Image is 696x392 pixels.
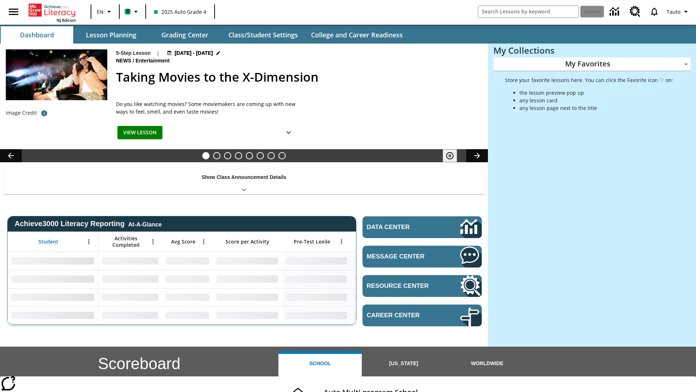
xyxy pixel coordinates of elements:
[519,89,673,97] li: the lesson preview pop up
[98,270,162,288] div: No Data,
[519,104,673,112] li: any lesson page next to the title
[505,76,673,84] p: Store your favorite lessons here. You can click the Favorite icon ♡ on:
[98,252,162,270] div: No Data,
[519,97,673,104] li: any lesson card
[278,152,286,159] button: Slide 8 Sleepless in the Animal Kingdom
[98,306,162,324] div: No Data,
[57,17,76,23] span: NJ Edition
[14,220,162,228] span: Achieve3000 Literacy Reporting
[664,5,693,18] button: Profile/Settings
[362,305,482,326] a: Career Center
[443,149,457,162] button: Pause
[667,8,680,16] span: Tauto
[367,312,438,319] span: Career Center
[75,26,147,44] button: Lesson Planning
[102,235,150,248] span: Activities Completed
[4,169,484,194] div: Show Class Announcement Details
[116,57,133,65] span: News
[116,68,479,86] h2: Taking Movies to the X-Dimension
[362,275,482,297] a: Resource Center, Will open in new tab
[351,306,419,324] div: No Data,
[83,236,94,247] button: Open Menu
[235,152,242,159] button: Slide 4 What's the Big Idea?
[268,152,275,159] button: Slide 7 Career Lesson
[362,216,482,238] a: Data Center
[1,26,73,44] button: Dashboard
[126,7,129,16] span: B
[223,26,304,44] button: Class/Student Settings
[198,236,209,247] button: Open Menu
[645,2,664,21] a: Notifications
[116,49,151,57] p: 5-Step Lesson
[605,2,625,22] a: Data Center
[443,149,464,162] div: Pause
[133,58,134,64] span: /
[246,152,253,159] button: Slide 5 One Idea, Lots of Hard Work
[466,149,488,162] button: Lesson carousel, Next
[213,152,220,159] button: Slide 2 Cars of the Future?
[175,49,213,57] span: [DATE] - [DATE]
[37,107,51,120] button: Photo credit: Photo by The Asahi Shimbun via Getty Images
[351,252,419,270] div: No Data,
[351,270,419,288] div: No Data,
[117,126,162,139] button: View Lesson
[122,5,143,18] button: Boost Class color is mint green. Change class color
[493,45,691,56] h3: My Collections
[493,57,691,71] div: My Favorites
[162,306,213,324] div: No Data,
[362,351,445,376] button: [US_STATE]
[128,220,162,228] div: At-A-Glance
[6,49,107,100] img: Panel in front of the seats sprays water mist to the happy audience at a 4DX-equipped theater.
[3,1,24,23] button: Open side menu
[351,288,419,306] div: No Data,
[225,238,269,245] span: Score per Activity
[367,253,438,260] span: Message Center
[29,2,76,23] div: Home
[294,238,330,245] span: Pre-Test Lexile
[202,152,210,159] button: Slide 1 Taking Movies to the X-Dimension
[336,236,347,247] button: Open Menu
[165,49,223,57] button: Aug 18 - Aug 24 Choose Dates
[305,26,409,44] button: College and Career Readiness
[162,288,213,306] div: No Data,
[98,288,162,306] div: No Data,
[116,100,297,115] p: Do you like watching movies? Some moviemakers are coming up with new ways to feel, smell, and eve...
[148,236,158,247] button: Open Menu
[367,282,438,290] span: Resource Center
[362,246,482,268] a: Message Center
[29,3,76,17] a: Home
[202,173,286,181] p: Show Class Announcement Details
[97,8,104,16] span: EN
[446,351,529,376] button: Worldwide
[162,252,213,270] div: No Data,
[478,6,578,17] input: search field
[6,109,37,117] p: Image Credit
[625,2,645,21] a: Resource Center, Will open in new tab
[281,126,296,139] button: Show Details
[367,224,435,231] span: Data Center
[171,238,195,245] span: Avg Score
[257,152,264,159] button: Slide 6 Pre-release lesson
[154,8,206,16] span: 2025 Auto Grade 4
[136,57,171,65] span: Entertainment
[157,49,159,57] span: |
[162,270,213,288] div: No Data,
[38,238,58,245] span: Student
[278,351,362,376] button: School
[94,5,117,18] button: Language: EN, Select a language
[149,26,221,44] button: Grading Center
[224,152,231,159] button: Slide 3 Do You Want Fries With That?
